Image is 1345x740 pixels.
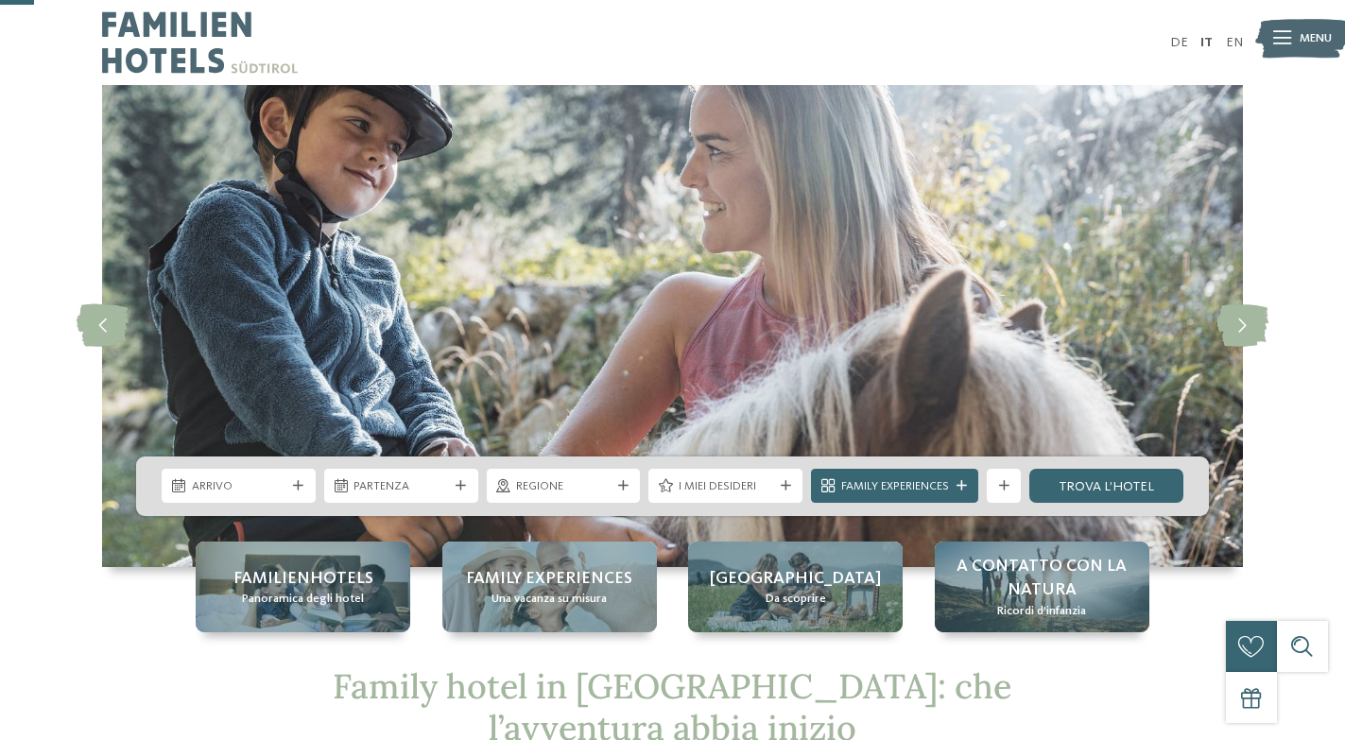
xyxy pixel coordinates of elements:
[710,567,881,591] span: [GEOGRAPHIC_DATA]
[1029,469,1183,503] a: trova l’hotel
[952,555,1132,602] span: A contatto con la natura
[1170,36,1188,49] a: DE
[102,85,1243,567] img: Family hotel in Trentino Alto Adige: la vacanza ideale per grandi e piccini
[679,478,773,495] span: I miei desideri
[466,567,632,591] span: Family experiences
[766,591,826,608] span: Da scoprire
[935,542,1149,632] a: Family hotel in Trentino Alto Adige: la vacanza ideale per grandi e piccini A contatto con la nat...
[1226,36,1243,49] a: EN
[997,603,1086,620] span: Ricordi d’infanzia
[841,478,949,495] span: Family Experiences
[1200,36,1213,49] a: IT
[516,478,611,495] span: Regione
[242,591,364,608] span: Panoramica degli hotel
[491,591,607,608] span: Una vacanza su misura
[442,542,657,632] a: Family hotel in Trentino Alto Adige: la vacanza ideale per grandi e piccini Family experiences Un...
[192,478,286,495] span: Arrivo
[233,567,373,591] span: Familienhotels
[353,478,448,495] span: Partenza
[688,542,903,632] a: Family hotel in Trentino Alto Adige: la vacanza ideale per grandi e piccini [GEOGRAPHIC_DATA] Da ...
[196,542,410,632] a: Family hotel in Trentino Alto Adige: la vacanza ideale per grandi e piccini Familienhotels Panora...
[1300,30,1332,47] span: Menu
